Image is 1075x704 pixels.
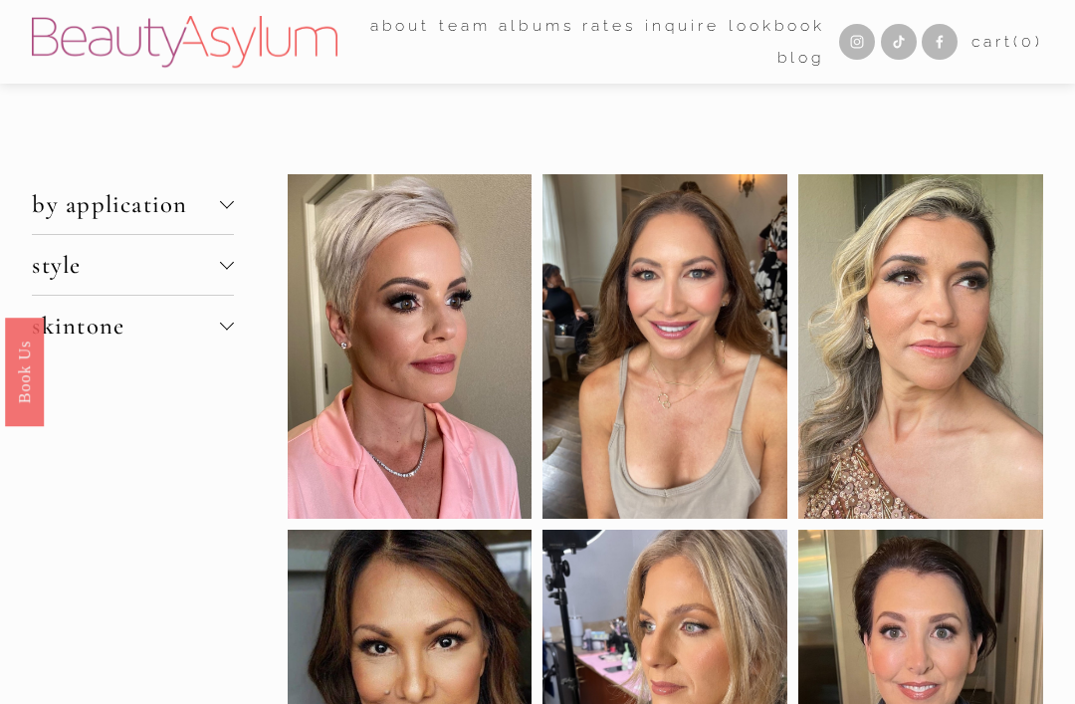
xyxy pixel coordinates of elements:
a: albums [499,11,574,42]
a: Book Us [5,317,44,425]
img: Beauty Asylum | Bridal Hair &amp; Makeup Charlotte &amp; Atlanta [32,16,337,68]
span: team [439,12,491,40]
button: by application [32,174,234,234]
a: Facebook [922,24,958,60]
a: Rates [582,11,636,42]
a: folder dropdown [439,11,491,42]
span: about [370,12,431,40]
a: Lookbook [729,11,825,42]
span: 0 [1021,32,1035,51]
a: 0 items in cart [971,28,1043,56]
a: Instagram [839,24,875,60]
button: style [32,235,234,295]
span: by application [32,189,220,219]
span: skintone [32,311,220,341]
a: TikTok [881,24,917,60]
a: Inquire [645,11,720,42]
a: folder dropdown [370,11,431,42]
button: skintone [32,296,234,355]
span: ( ) [1013,32,1043,51]
a: Blog [777,42,826,73]
span: style [32,250,220,280]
